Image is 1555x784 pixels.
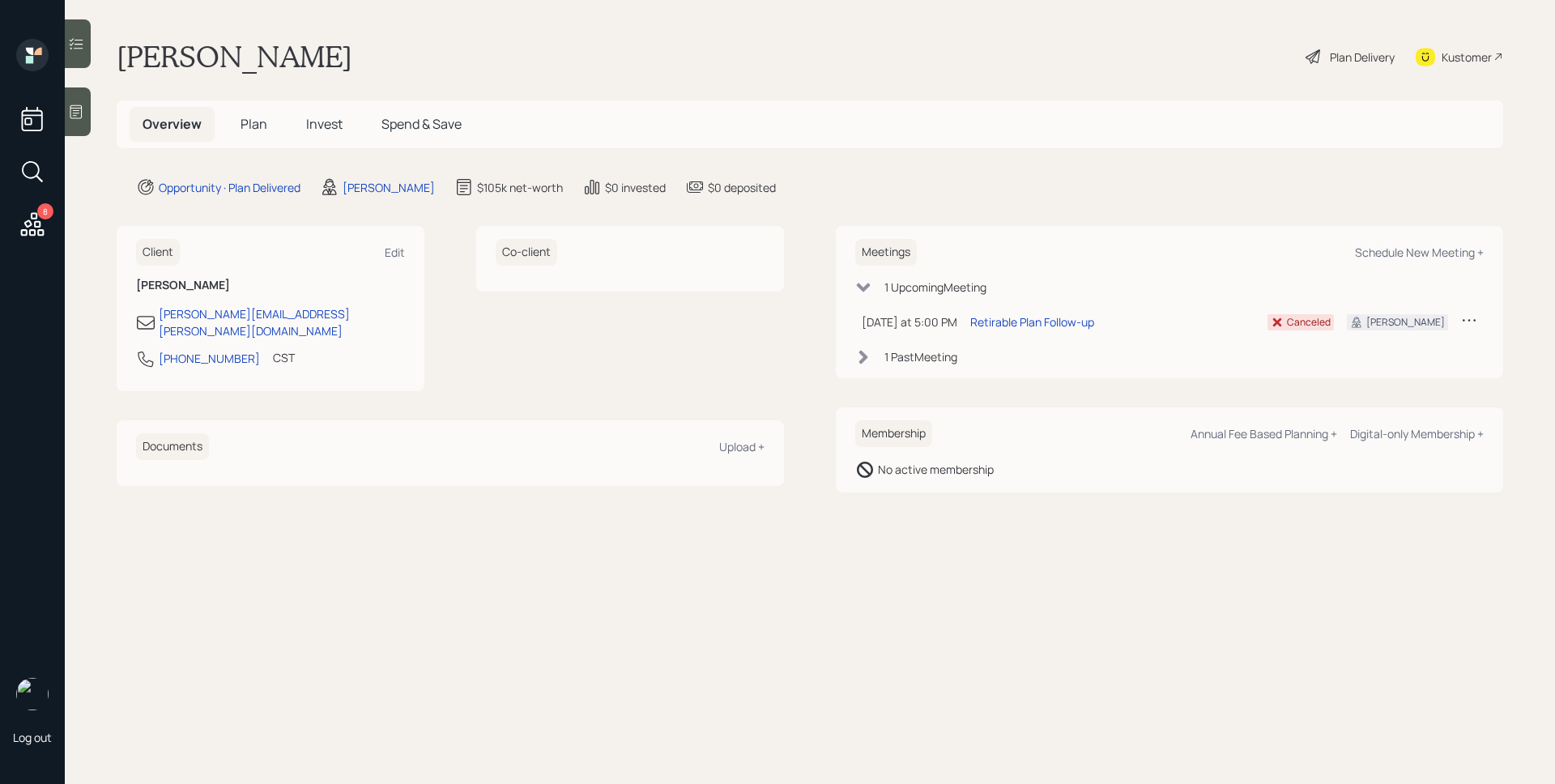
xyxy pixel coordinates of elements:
[136,239,180,266] h6: Client
[385,245,405,260] div: Edit
[855,239,917,266] h6: Meetings
[13,730,52,745] div: Log out
[1350,426,1484,441] div: Digital-only Membership +
[117,39,352,75] h1: [PERSON_NAME]
[159,350,260,367] div: [PHONE_NUMBER]
[273,349,295,366] div: CST
[159,305,405,339] div: [PERSON_NAME][EMAIL_ADDRESS][PERSON_NAME][DOMAIN_NAME]
[136,433,209,460] h6: Documents
[381,115,462,133] span: Spend & Save
[855,420,932,447] h6: Membership
[970,313,1094,330] div: Retirable Plan Follow-up
[605,179,666,196] div: $0 invested
[708,179,776,196] div: $0 deposited
[343,179,435,196] div: [PERSON_NAME]
[1287,315,1331,330] div: Canceled
[884,279,986,296] div: 1 Upcoming Meeting
[37,203,53,219] div: 8
[884,348,957,365] div: 1 Past Meeting
[16,678,49,710] img: james-distasi-headshot.png
[241,115,267,133] span: Plan
[136,279,405,292] h6: [PERSON_NAME]
[159,179,300,196] div: Opportunity · Plan Delivered
[1330,49,1395,66] div: Plan Delivery
[878,461,994,478] div: No active membership
[496,239,557,266] h6: Co-client
[1366,315,1445,330] div: [PERSON_NAME]
[1191,426,1337,441] div: Annual Fee Based Planning +
[306,115,343,133] span: Invest
[862,313,957,330] div: [DATE] at 5:00 PM
[1355,245,1484,260] div: Schedule New Meeting +
[477,179,563,196] div: $105k net-worth
[719,439,765,454] div: Upload +
[1442,49,1492,66] div: Kustomer
[143,115,202,133] span: Overview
